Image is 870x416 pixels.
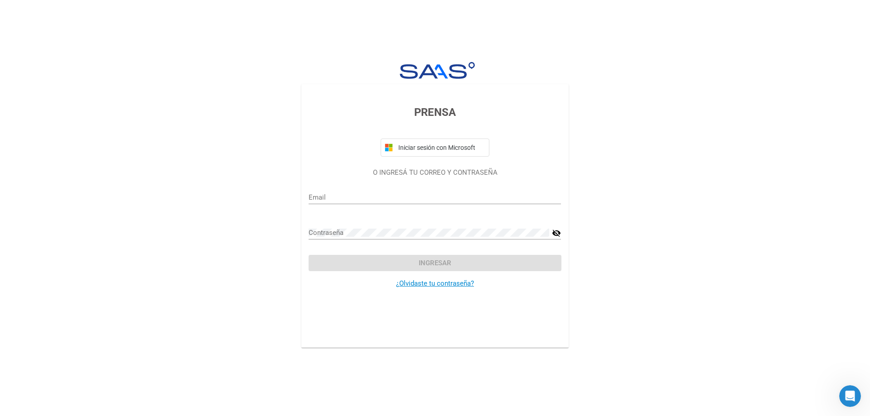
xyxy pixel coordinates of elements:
[552,228,561,239] mat-icon: visibility_off
[309,104,561,120] h3: PRENSA
[309,255,561,271] button: Ingresar
[419,259,451,267] span: Ingresar
[309,167,561,178] p: O INGRESÁ TU CORREO Y CONTRASEÑA
[381,139,489,157] button: Iniciar sesión con Microsoft
[396,279,474,287] a: ¿Olvidaste tu contraseña?
[839,385,861,407] iframe: Intercom live chat
[396,144,485,151] span: Iniciar sesión con Microsoft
